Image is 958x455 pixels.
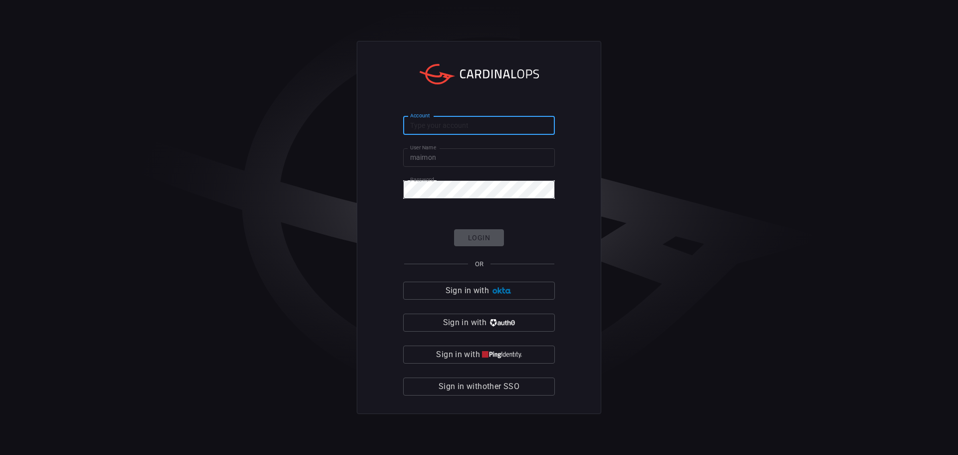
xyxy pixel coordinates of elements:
img: vP8Hhh4KuCH8AavWKdZY7RZgAAAAASUVORK5CYII= [488,319,515,327]
span: Sign in with [443,316,486,330]
button: Sign in with [403,346,555,364]
label: User Name [410,144,436,151]
span: OR [475,260,483,268]
img: quu4iresuhQAAAABJRU5ErkJggg== [482,351,522,359]
span: Sign in with other SSO [439,380,519,394]
button: Sign in with [403,282,555,300]
span: Sign in with [436,348,479,362]
button: Sign in withother SSO [403,378,555,396]
label: Account [410,112,430,119]
input: Type your user name [403,148,555,167]
input: Type your account [403,116,555,135]
img: Ad5vKXme8s1CQAAAABJRU5ErkJggg== [491,287,512,295]
label: Password [410,176,434,183]
span: Sign in with [446,284,489,298]
button: Sign in with [403,314,555,332]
